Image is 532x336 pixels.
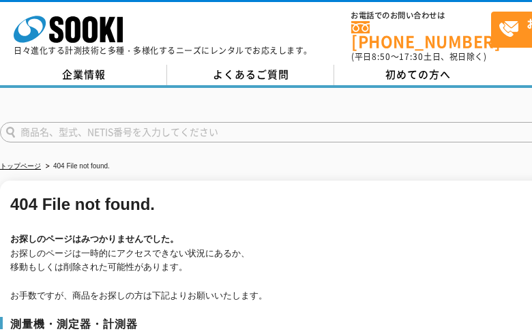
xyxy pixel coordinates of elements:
[372,50,391,63] span: 8:50
[43,159,110,174] li: 404 File not found.
[351,50,486,63] span: (平日 ～ 土日、祝日除く)
[399,50,424,63] span: 17:30
[385,67,451,82] span: 初めての方へ
[334,65,501,85] a: 初めての方へ
[167,65,334,85] a: よくあるご質問
[14,46,312,55] p: 日々進化する計測技術と多種・多様化するニーズにレンタルでお応えします。
[351,21,491,49] a: [PHONE_NUMBER]
[351,12,491,20] span: お電話でのお問い合わせは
